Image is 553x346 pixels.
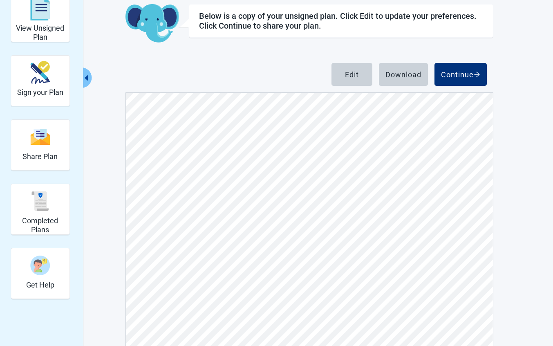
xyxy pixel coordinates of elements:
[17,88,63,97] h2: Sign your Plan
[379,63,428,86] button: Download
[30,256,50,275] img: person-question-x68TBcxA.svg
[30,191,50,211] img: svg%3e
[14,24,66,41] h2: View Unsigned Plan
[385,70,421,79] div: Download
[22,152,58,161] h2: Share Plan
[441,70,480,79] div: Continue
[345,70,359,79] div: Edit
[474,71,480,78] span: arrow-right
[30,128,50,146] img: svg%3e
[11,184,70,235] div: Completed Plans
[11,248,70,299] div: Get Help
[331,63,372,86] button: Edit
[434,63,487,86] button: Continue arrow-right
[125,4,179,43] img: Koda Elephant
[82,74,90,82] span: caret-left
[11,119,70,171] div: Share Plan
[30,61,50,84] img: make_plan_official-CpYJDfBD.svg
[11,55,70,106] div: Sign your Plan
[14,216,66,234] h2: Completed Plans
[26,281,54,290] h2: Get Help
[199,11,483,31] div: Below is a copy of your unsigned plan. Click Edit to update your preferences. Click Continue to s...
[81,67,92,88] button: Collapse menu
